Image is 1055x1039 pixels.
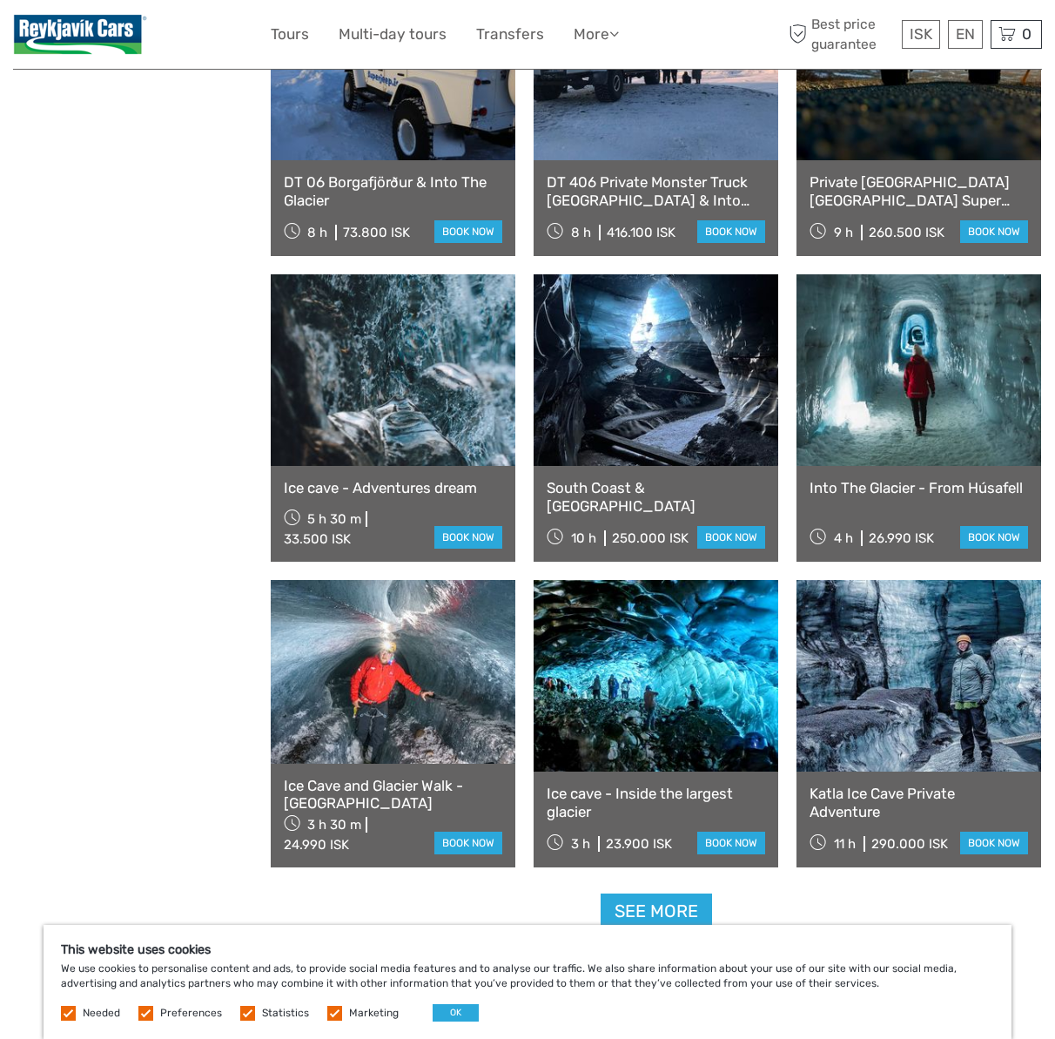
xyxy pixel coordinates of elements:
a: Ice Cave and Glacier Walk - [GEOGRAPHIC_DATA] [284,777,502,813]
a: DT 406 Private Monster Truck [GEOGRAPHIC_DATA] & Into The Glacier [547,173,765,209]
span: 5 h 30 m [307,511,361,527]
a: book now [960,526,1028,549]
div: 23.900 ISK [606,836,672,852]
h5: This website uses cookies [61,942,994,957]
a: Ice cave - Inside the largest glacier [547,785,765,820]
span: 11 h [834,836,856,852]
span: 10 h [571,530,596,546]
div: EN [948,20,983,49]
a: DT 06 Borgafjörður & Into The Glacier [284,173,502,209]
div: 73.800 ISK [343,225,410,240]
label: Preferences [160,1006,222,1021]
a: Ice cave - Adventures dream [284,479,502,496]
a: South Coast & [GEOGRAPHIC_DATA] [547,479,765,515]
div: 24.990 ISK [284,837,349,853]
div: 416.100 ISK [607,225,675,240]
span: 8 h [307,225,327,240]
a: See more [601,894,712,929]
img: Scandinavian Travel [13,13,147,56]
span: 9 h [834,225,853,240]
label: Needed [83,1006,120,1021]
span: 8 h [571,225,591,240]
span: 0 [1019,25,1034,43]
a: Multi-day tours [339,22,447,47]
a: book now [697,220,765,243]
a: Private [GEOGRAPHIC_DATA] [GEOGRAPHIC_DATA] Super Jeep Tour [810,173,1028,209]
div: 260.500 ISK [869,225,944,240]
a: book now [434,220,502,243]
div: 250.000 ISK [612,530,689,546]
button: Open LiveChat chat widget [200,27,221,48]
a: book now [960,220,1028,243]
button: OK [433,1004,479,1022]
span: Best price guarantee [785,15,898,53]
a: Transfers [476,22,544,47]
div: 26.990 ISK [869,530,934,546]
a: book now [697,526,765,549]
a: book now [960,832,1028,854]
p: We're away right now. Please check back later! [24,30,197,44]
div: 33.500 ISK [284,531,351,547]
a: More [574,22,619,47]
a: Tours [271,22,309,47]
a: Katla Ice Cave Private Adventure [810,785,1028,820]
label: Statistics [262,1006,309,1021]
a: book now [434,832,502,854]
span: 4 h [834,530,853,546]
a: book now [434,526,502,549]
span: ISK [910,25,932,43]
div: 290.000 ISK [871,836,948,852]
span: 3 h 30 m [307,817,361,833]
span: 3 h [571,836,590,852]
div: We use cookies to personalise content and ads, to provide social media features and to analyse ou... [44,925,1011,1039]
label: Marketing [349,1006,399,1021]
a: Into The Glacier - From Húsafell [810,479,1028,496]
a: book now [697,832,765,854]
